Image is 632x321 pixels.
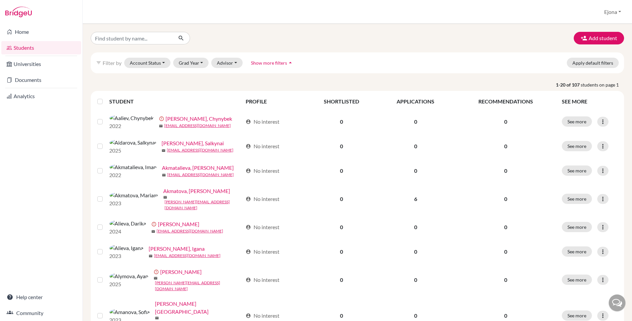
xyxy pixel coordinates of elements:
[157,228,223,234] a: [EMAIL_ADDRESS][DOMAIN_NAME]
[1,25,81,38] a: Home
[567,58,619,68] button: Apply default filters
[154,269,160,275] span: error_outline
[1,41,81,54] a: Students
[1,306,81,320] a: Community
[601,6,624,18] button: Ejona
[246,118,279,126] div: No interest
[574,32,624,44] button: Add student
[163,187,230,195] a: Akmatova, [PERSON_NAME]
[458,248,554,256] p: 0
[109,244,143,252] img: Alieva, Igana
[151,222,158,227] span: error_outline
[246,196,251,202] span: account_circle
[109,220,146,227] img: Alieva, Darika
[246,119,251,124] span: account_circle
[159,116,166,121] span: error_outline
[377,264,454,296] td: 0
[162,139,224,147] a: [PERSON_NAME], Salkynai
[562,165,592,176] button: See more
[242,94,305,109] th: PROFILE
[109,191,158,199] img: Akmatova, Mariam
[166,115,232,123] a: [PERSON_NAME], Chynybek
[164,123,231,129] a: [EMAIL_ADDRESS][DOMAIN_NAME]
[305,183,377,215] td: 0
[155,300,243,316] a: [PERSON_NAME][GEOGRAPHIC_DATA]
[151,229,155,233] span: mail
[377,239,454,264] td: 0
[109,171,157,179] p: 2022
[159,124,163,128] span: mail
[377,159,454,183] td: 0
[305,215,377,239] td: 0
[109,272,148,280] img: Alymova, Ayan
[562,310,592,321] button: See more
[158,220,199,228] a: [PERSON_NAME]
[246,223,279,231] div: No interest
[556,81,581,88] strong: 1-20 of 107
[246,144,251,149] span: account_circle
[149,254,153,258] span: mail
[251,60,287,66] span: Show more filters
[109,147,156,155] p: 2025
[154,276,158,280] span: mail
[562,141,592,151] button: See more
[458,276,554,284] p: 0
[167,147,233,153] a: [EMAIL_ADDRESS][DOMAIN_NAME]
[154,253,220,259] a: [EMAIL_ADDRESS][DOMAIN_NAME]
[246,142,279,150] div: No interest
[109,122,154,130] p: 2022
[458,167,554,175] p: 0
[305,159,377,183] td: 0
[5,7,32,17] img: Bridge-U
[109,163,157,171] img: Akmatalieva, Iman
[103,60,122,66] span: Filter by
[163,195,167,199] span: mail
[173,58,209,68] button: Grad Year
[211,58,243,68] button: Advisor
[377,215,454,239] td: 0
[246,276,279,284] div: No interest
[109,280,148,288] p: 2025
[109,252,143,260] p: 2023
[305,109,377,134] td: 0
[109,308,150,316] img: Amanova, Sofia
[562,246,592,257] button: See more
[458,118,554,126] p: 0
[91,32,173,44] input: Find student by name...
[1,57,81,71] a: Universities
[562,194,592,204] button: See more
[246,167,279,175] div: No interest
[246,225,251,230] span: account_circle
[109,114,154,122] img: Aaliev, Chynybek
[96,60,101,65] i: filter_list
[458,223,554,231] p: 0
[1,290,81,304] a: Help center
[287,59,294,66] i: arrow_drop_up
[109,199,158,207] p: 2023
[246,249,251,254] span: account_circle
[109,94,242,109] th: STUDENT
[149,245,205,253] a: [PERSON_NAME], Igana
[160,268,202,276] a: [PERSON_NAME]
[246,277,251,283] span: account_circle
[162,173,166,177] span: mail
[246,195,279,203] div: No interest
[458,312,554,320] p: 0
[562,116,592,127] button: See more
[162,149,166,153] span: mail
[1,90,81,103] a: Analytics
[377,134,454,159] td: 0
[454,94,558,109] th: RECOMMENDATIONS
[305,264,377,296] td: 0
[562,275,592,285] button: See more
[377,183,454,215] td: 6
[109,227,146,235] p: 2024
[155,316,159,320] span: mail
[162,164,234,172] a: Akmatalieva, [PERSON_NAME]
[109,139,156,147] img: Aidarova, Salkynai
[245,58,299,68] button: Show more filtersarrow_drop_up
[1,73,81,87] a: Documents
[246,313,251,318] span: account_circle
[246,248,279,256] div: No interest
[165,199,243,211] a: [PERSON_NAME][EMAIL_ADDRESS][DOMAIN_NAME]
